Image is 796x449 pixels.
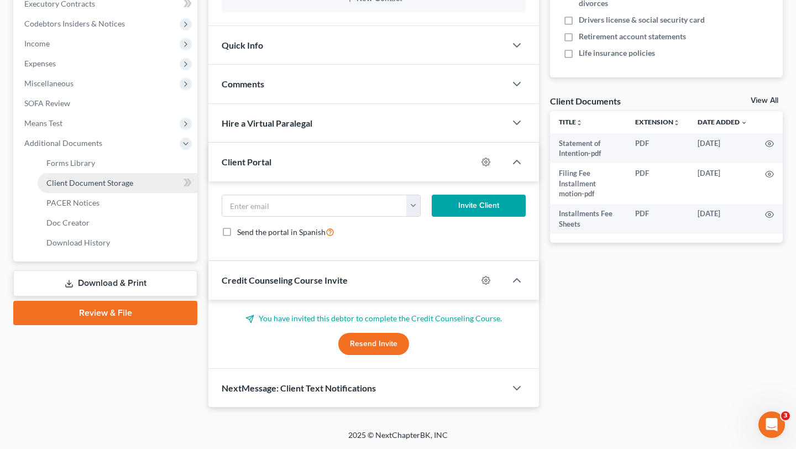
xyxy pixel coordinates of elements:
i: expand_more [741,119,747,126]
td: [DATE] [689,163,756,203]
div: Client Documents [550,95,621,107]
a: PACER Notices [38,193,197,213]
i: unfold_more [576,119,583,126]
iframe: Intercom live chat [758,411,785,438]
a: Titleunfold_more [559,118,583,126]
td: [DATE] [689,204,756,234]
a: Doc Creator [38,213,197,233]
span: Send the portal in Spanish [237,227,326,237]
span: 3 [781,411,790,420]
span: SOFA Review [24,98,70,108]
td: [DATE] [689,133,756,164]
span: Retirement account statements [579,31,686,42]
input: Enter email [222,195,407,216]
span: Additional Documents [24,138,102,148]
a: SOFA Review [15,93,197,113]
a: Review & File [13,301,197,325]
button: Invite Client [432,195,526,217]
span: Client Document Storage [46,178,133,187]
a: Client Document Storage [38,173,197,193]
a: Date Added expand_more [698,118,747,126]
span: Codebtors Insiders & Notices [24,19,125,28]
span: Means Test [24,118,62,128]
a: Forms Library [38,153,197,173]
span: Income [24,39,50,48]
span: Quick Info [222,40,263,50]
span: Life insurance policies [579,48,655,59]
p: You have invited this debtor to complete the Credit Counseling Course. [222,313,526,324]
span: Expenses [24,59,56,68]
td: PDF [626,204,689,234]
a: Extensionunfold_more [635,118,680,126]
span: Hire a Virtual Paralegal [222,118,312,128]
a: View All [751,97,778,105]
span: NextMessage: Client Text Notifications [222,383,376,393]
span: Client Portal [222,156,271,167]
button: Resend Invite [338,333,409,355]
span: Comments [222,79,264,89]
a: Download & Print [13,270,197,296]
td: Filing Fee Installment motion-pdf [550,163,626,203]
td: Statement of Intention-pdf [550,133,626,164]
span: PACER Notices [46,198,99,207]
span: Forms Library [46,158,95,168]
td: PDF [626,163,689,203]
td: PDF [626,133,689,164]
span: Credit Counseling Course Invite [222,275,348,285]
span: Miscellaneous [24,79,74,88]
i: unfold_more [673,119,680,126]
span: Doc Creator [46,218,90,227]
a: Download History [38,233,197,253]
span: Download History [46,238,110,247]
td: Installments Fee Sheets [550,204,626,234]
span: Drivers license & social security card [579,14,705,25]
